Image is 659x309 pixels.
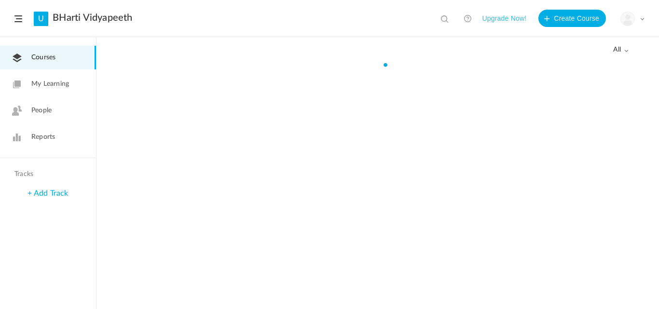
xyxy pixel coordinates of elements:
[31,106,52,116] span: People
[14,170,79,178] h4: Tracks
[31,79,69,89] span: My Learning
[31,132,55,142] span: Reports
[27,189,68,197] a: + Add Track
[31,53,55,63] span: Courses
[482,10,526,27] button: Upgrade Now!
[621,12,634,26] img: user-image.png
[538,10,606,27] button: Create Course
[53,12,132,24] a: BHarti Vidyapeeth
[613,46,629,54] span: all
[34,12,48,26] a: U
